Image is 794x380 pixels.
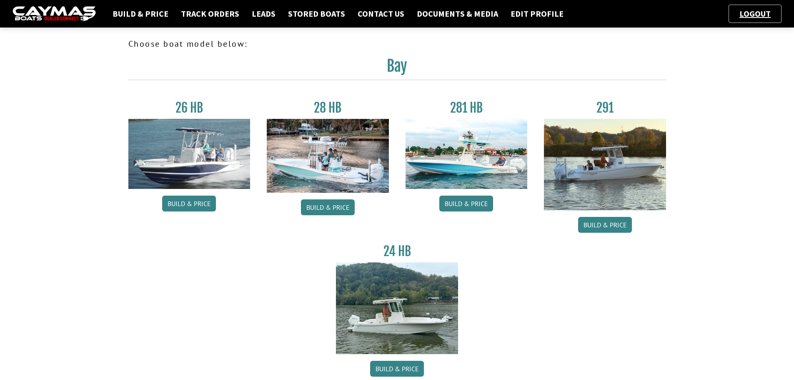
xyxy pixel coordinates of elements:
img: 28_hb_thumbnail_for_caymas_connect.jpg [267,119,389,193]
h3: 291 [544,100,666,116]
img: 28-hb-twin.jpg [406,119,528,189]
img: 291_Thumbnail.jpg [544,119,666,210]
a: Build & Price [578,217,632,233]
a: Track Orders [177,8,243,19]
h3: 281 HB [406,100,528,116]
h3: 26 HB [128,100,250,116]
a: Build & Price [370,361,424,377]
a: Build & Price [162,196,216,211]
img: 26_new_photo_resized.jpg [128,119,250,189]
a: Logout [735,8,775,19]
h2: Bay [128,57,666,80]
a: Contact Us [353,8,408,19]
img: caymas-dealer-connect-2ed40d3bc7270c1d8d7ffb4b79bf05adc795679939227970def78ec6f6c03838.gif [13,6,96,22]
a: Documents & Media [413,8,502,19]
h3: 24 HB [336,244,458,259]
a: Build & Price [108,8,173,19]
a: Build & Price [439,196,493,211]
a: Edit Profile [506,8,568,19]
img: 24_HB_thumbnail.jpg [336,262,458,354]
a: Stored Boats [284,8,349,19]
a: Build & Price [301,199,355,215]
p: Choose boat model below: [128,38,666,50]
h3: 28 HB [267,100,389,116]
a: Leads [248,8,280,19]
